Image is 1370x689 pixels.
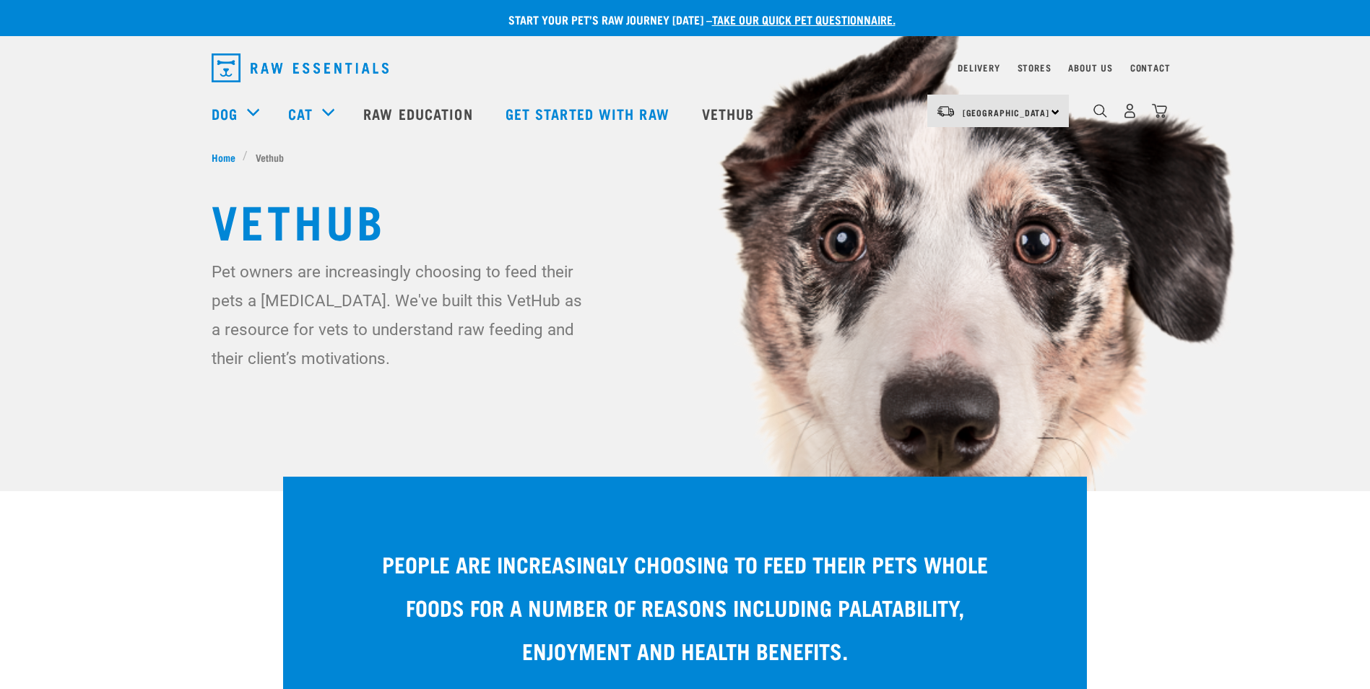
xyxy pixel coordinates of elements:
a: Delivery [958,65,1000,70]
a: Vethub [688,84,773,142]
a: Home [212,149,243,165]
a: Stores [1018,65,1052,70]
p: Pet owners are increasingly choosing to feed their pets a [MEDICAL_DATA]. We've built this VetHub... [212,257,591,373]
img: van-moving.png [936,105,955,118]
p: People are increasingly choosing to feed their pets whole foods for a number of reasons including... [370,542,1000,672]
nav: breadcrumbs [212,149,1159,165]
a: Raw Education [349,84,490,142]
img: home-icon@2x.png [1152,103,1167,118]
img: Raw Essentials Logo [212,53,389,82]
a: Contact [1130,65,1171,70]
a: About Us [1068,65,1112,70]
h1: Vethub [212,194,1159,246]
a: Cat [288,103,313,124]
img: user.png [1122,103,1137,118]
nav: dropdown navigation [200,48,1171,88]
span: [GEOGRAPHIC_DATA] [963,110,1050,115]
a: Dog [212,103,238,124]
a: Get started with Raw [491,84,688,142]
a: take our quick pet questionnaire. [712,16,896,22]
span: Home [212,149,235,165]
img: home-icon-1@2x.png [1093,104,1107,118]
